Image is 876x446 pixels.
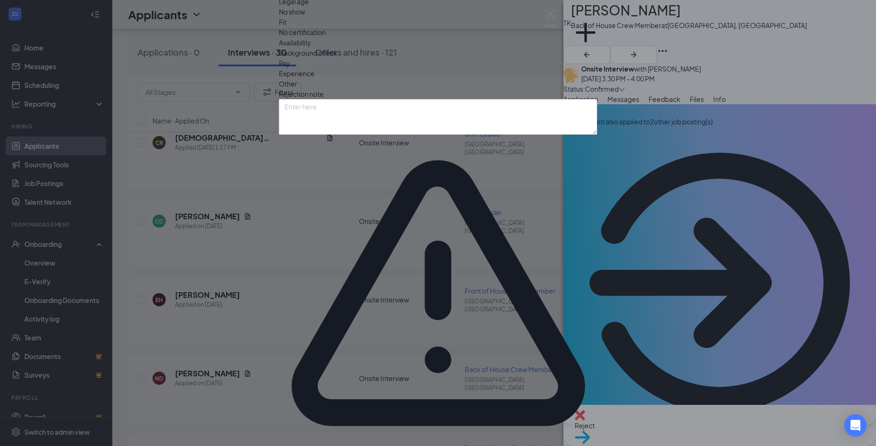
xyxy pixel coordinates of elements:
span: Experience [279,68,314,79]
span: Other [279,79,297,89]
span: No show [279,7,305,17]
span: Background check [279,48,337,58]
span: Availability [279,37,311,48]
span: Pay [279,58,290,68]
span: Rejection note [279,90,324,98]
span: No certification [279,27,326,37]
div: Open Intercom Messenger [844,414,867,437]
span: Fit [279,17,286,27]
